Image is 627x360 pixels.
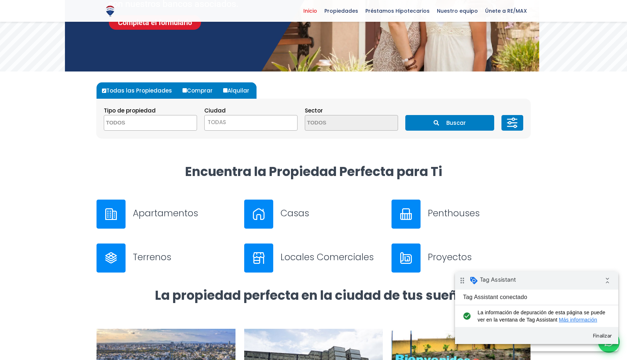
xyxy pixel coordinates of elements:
[392,200,530,229] a: Penthouses
[300,5,321,16] span: Inicio
[104,45,142,51] a: Más información
[25,5,61,12] span: Tag Assistant
[204,107,226,114] span: Ciudad
[102,89,106,93] input: Todas las Propiedades
[185,163,442,180] strong: Encuentra la Propiedad Perfecta para Ti
[133,207,235,220] h3: Apartamentos
[133,251,235,263] h3: Terrenos
[104,115,175,131] textarea: Search
[155,286,472,304] strong: La propiedad perfecta en la ciudad de tus sueños
[305,107,323,114] span: Sector
[244,244,383,273] a: Locales Comerciales
[244,200,383,229] a: Casas
[433,5,481,16] span: Nuestro equipo
[280,207,383,220] h3: Casas
[481,5,530,16] span: Únete a RE/MAX
[134,58,160,71] button: Finalizar
[221,82,257,99] label: Alquilar
[109,15,201,30] a: Completa el formulario
[405,115,494,131] button: Buscar
[97,244,235,273] a: Terrenos
[428,207,530,220] h3: Penthouses
[100,82,179,99] label: Todas las Propiedades
[22,37,151,52] span: La información de depuración de esta página se puede ver en la ventana de Tag Assistant
[204,115,298,131] span: TODAS
[223,88,228,93] input: Alquilar
[392,244,530,273] a: Proyectos
[97,200,235,229] a: Apartamentos
[145,2,160,16] i: Contraer insignia de depuración
[6,37,18,52] i: check_circle
[321,5,362,16] span: Propiedades
[428,251,530,263] h3: Proyectos
[362,5,433,16] span: Préstamos Hipotecarios
[104,5,116,17] img: Logo de REMAX
[183,88,187,93] input: Comprar
[181,82,220,99] label: Comprar
[208,118,226,126] span: TODAS
[205,117,297,127] span: TODAS
[280,251,383,263] h3: Locales Comerciales
[305,115,376,131] textarea: Search
[104,107,156,114] span: Tipo de propiedad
